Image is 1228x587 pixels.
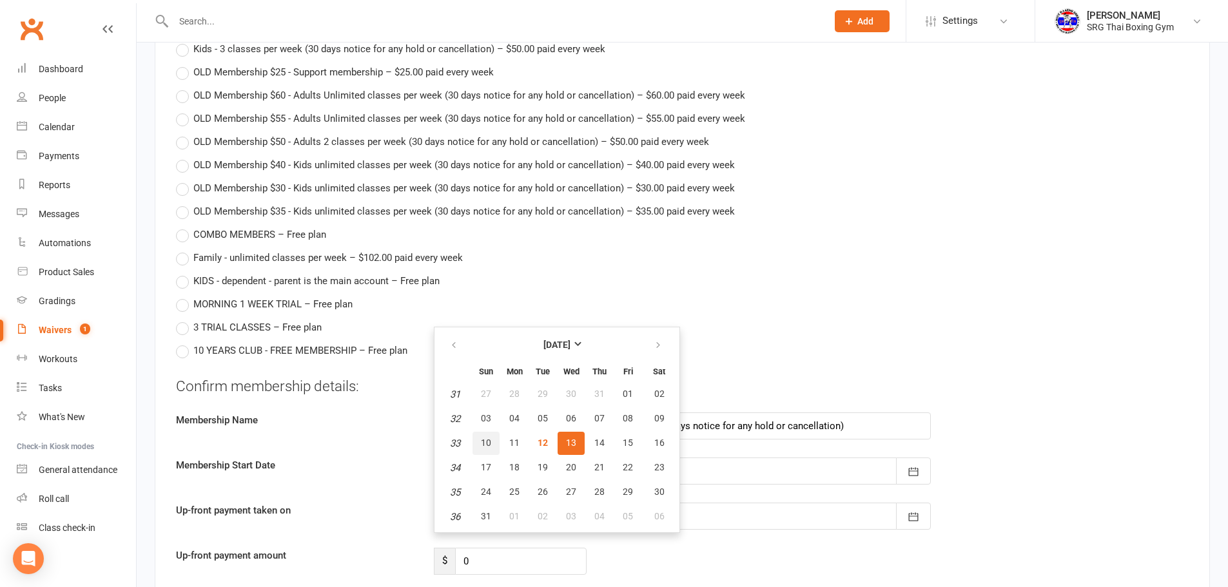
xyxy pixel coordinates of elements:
span: 22 [623,462,633,472]
span: 01 [509,511,520,521]
span: 15 [623,438,633,448]
div: Messages [39,209,79,219]
div: Class check-in [39,523,95,533]
span: 07 [594,413,605,423]
span: OLD Membership $60 - Adults Unlimited classes per week (30 days notice for any hold or cancellati... [193,88,745,101]
span: KIDS - dependent - parent is the main account – Free plan [193,273,440,287]
button: 13 [558,432,585,455]
span: 10 YEARS CLUB - FREE MEMBERSHIP – Free plan [193,343,407,356]
button: 05 [614,505,641,528]
button: 29 [529,383,556,406]
span: 19 [538,462,548,472]
span: 1 [80,323,90,334]
div: People [39,93,66,103]
span: OLD Membership $55 - Adults Unlimited classes per week (30 days notice for any hold or cancellati... [193,111,745,124]
span: 18 [509,462,520,472]
button: 30 [558,383,585,406]
div: Automations [39,238,91,248]
small: Wednesday [563,367,580,376]
span: OLD Membership $40 - Kids unlimited classes per week (30 days notice for any hold or cancellation... [193,157,735,171]
span: 25 [509,486,520,497]
span: 31 [594,389,605,399]
span: 29 [538,389,548,399]
button: 28 [586,481,613,504]
span: 28 [594,486,605,497]
button: 27 [558,481,585,504]
a: General attendance kiosk mode [17,456,136,485]
span: 05 [623,511,633,521]
span: 30 [566,389,576,399]
button: 06 [558,407,585,430]
span: 02 [654,389,665,399]
div: SRG Thai Boxing Gym [1087,21,1174,33]
div: Calendar [39,122,75,132]
span: 24 [481,486,491,497]
span: 12 [538,438,548,448]
button: 05 [529,407,556,430]
span: 03 [481,413,491,423]
span: 01 [623,389,633,399]
button: 26 [529,481,556,504]
small: Saturday [653,367,665,376]
em: 35 [450,486,460,498]
div: Gradings [39,296,75,306]
span: 06 [566,413,576,423]
div: General attendance [39,465,117,475]
span: 27 [481,389,491,399]
em: 33 [450,438,460,449]
button: 11 [501,432,528,455]
em: 31 [450,389,460,400]
span: OLD Membership $25 - Support membership – $25.00 paid every week [193,64,494,78]
button: 22 [614,456,641,479]
button: 03 [558,505,585,528]
span: 16 [654,438,665,448]
span: 26 [538,486,548,497]
button: 29 [614,481,641,504]
span: 17 [481,462,491,472]
a: Messages [17,200,136,229]
span: 09 [654,413,665,423]
span: 27 [566,486,576,497]
span: Kids - 3 classes per week (30 days notice for any hold or cancellation) – $50.00 paid every week [193,41,605,55]
div: Tasks [39,383,62,393]
a: Reports [17,171,136,200]
a: Class kiosk mode [17,514,136,543]
a: Waivers 1 [17,316,136,345]
button: 27 [473,383,500,406]
button: 31 [473,505,500,528]
button: 21 [586,456,613,479]
span: 14 [594,438,605,448]
small: Friday [623,367,633,376]
div: Waivers [39,325,72,335]
input: Search... [170,12,818,30]
span: 13 [566,438,576,448]
span: OLD Membership $30 - Kids unlimited classes per week (30 days notice for any hold or cancellation... [193,180,735,194]
span: 30 [654,486,665,497]
img: thumb_image1718682644.png [1055,8,1080,34]
span: Add [857,16,873,26]
a: People [17,84,136,113]
span: 31 [481,511,491,521]
span: 04 [509,413,520,423]
button: 02 [529,505,556,528]
span: 05 [538,413,548,423]
button: 04 [586,505,613,528]
span: OLD Membership $50 - Adults 2 classes per week (30 days notice for any hold or cancellation) – $5... [193,134,709,148]
a: Clubworx [15,13,48,45]
button: 24 [473,481,500,504]
div: Roll call [39,494,69,504]
span: 23 [654,462,665,472]
button: 20 [558,456,585,479]
button: 07 [586,407,613,430]
button: 25 [501,481,528,504]
a: Dashboard [17,55,136,84]
a: Gradings [17,287,136,316]
div: Reports [39,180,70,190]
div: Confirm membership details: [176,376,1189,397]
span: 03 [566,511,576,521]
button: 09 [643,407,676,430]
small: Thursday [592,367,607,376]
div: Open Intercom Messenger [13,543,44,574]
a: Calendar [17,113,136,142]
button: 15 [614,432,641,455]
